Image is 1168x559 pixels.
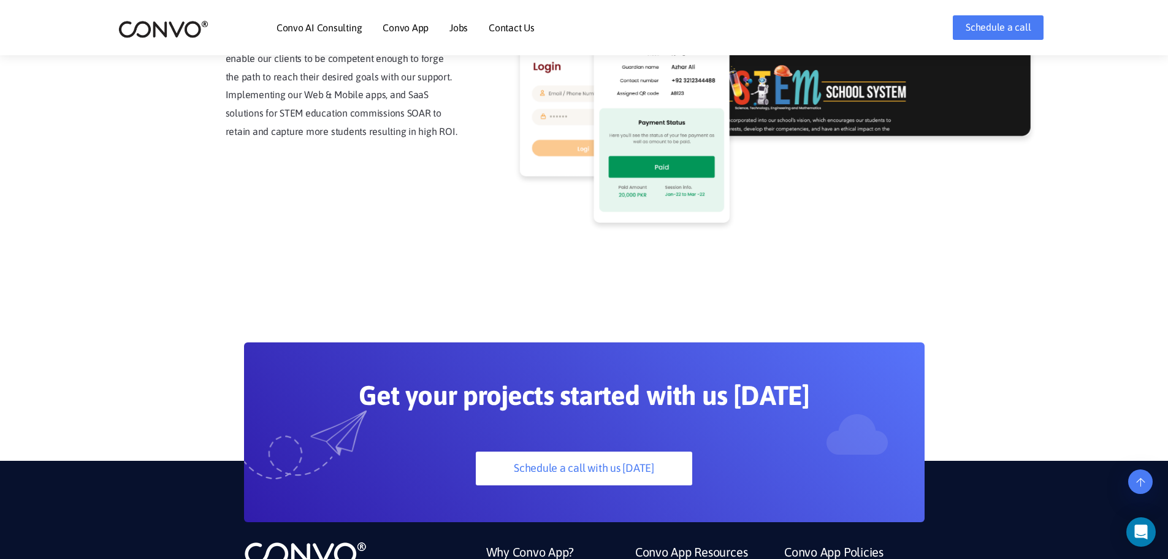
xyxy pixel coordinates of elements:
a: Convo AI Consulting [277,23,362,33]
h2: Get your projects started with us [DATE] [302,379,866,421]
a: Schedule a call [953,15,1044,40]
a: Jobs [449,23,468,33]
img: logo_2.png [118,20,208,39]
div: Open Intercom Messenger [1126,517,1156,547]
a: Contact Us [489,23,535,33]
a: Schedule a call with us [DATE] [476,452,692,485]
a: Convo App [383,23,429,33]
